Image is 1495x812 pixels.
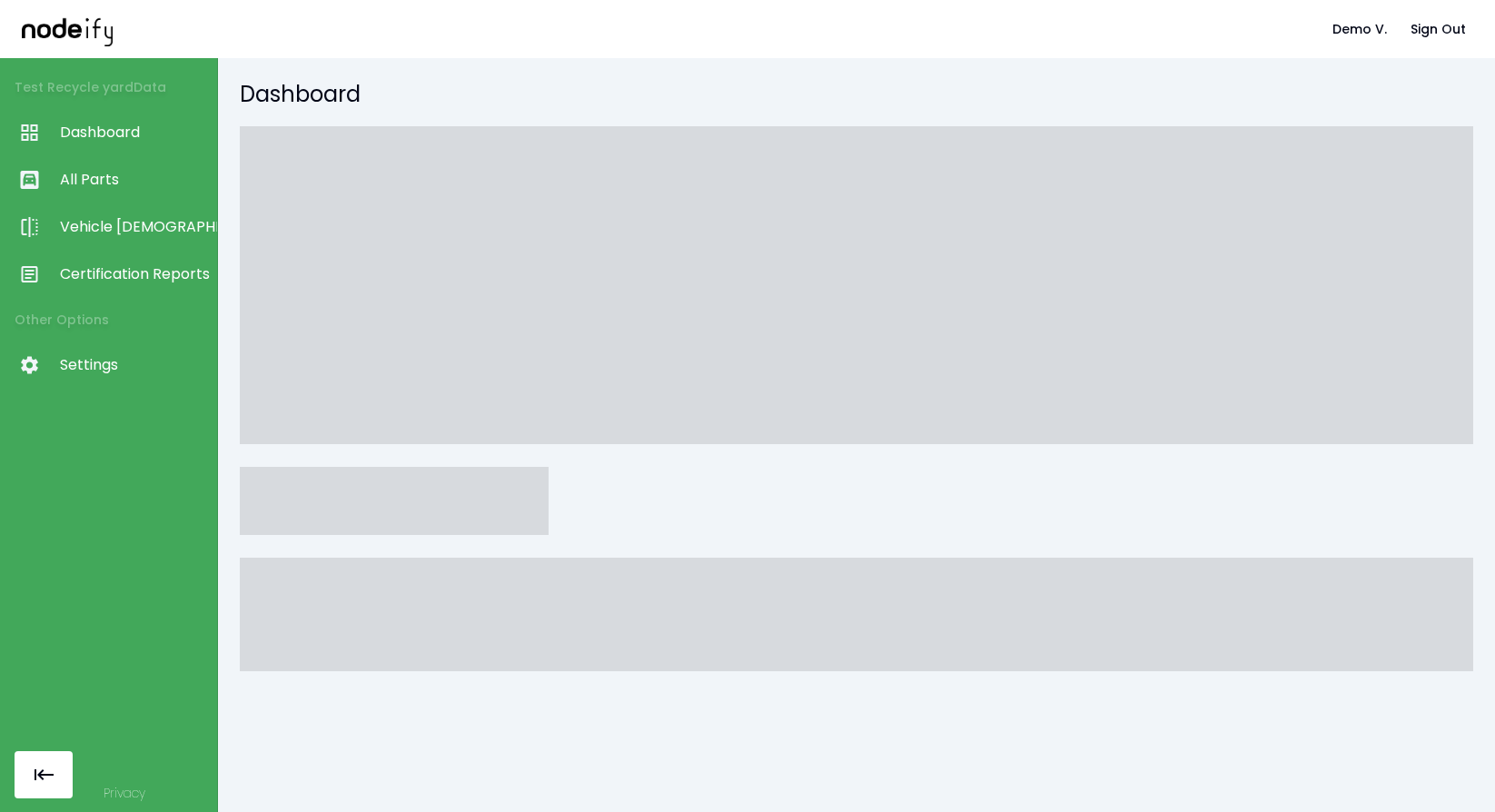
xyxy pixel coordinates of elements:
img: nodeify [22,12,113,45]
span: Settings [60,354,208,376]
a: Privacy [104,784,145,802]
span: Dashboard [60,122,208,144]
span: Vehicle [DEMOGRAPHIC_DATA] [60,216,208,238]
span: Certification Reports [60,263,208,285]
button: Sign Out [1403,13,1473,46]
button: Demo V. [1325,13,1394,46]
h5: Dashboard [240,80,1473,109]
span: All Parts [60,169,208,191]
